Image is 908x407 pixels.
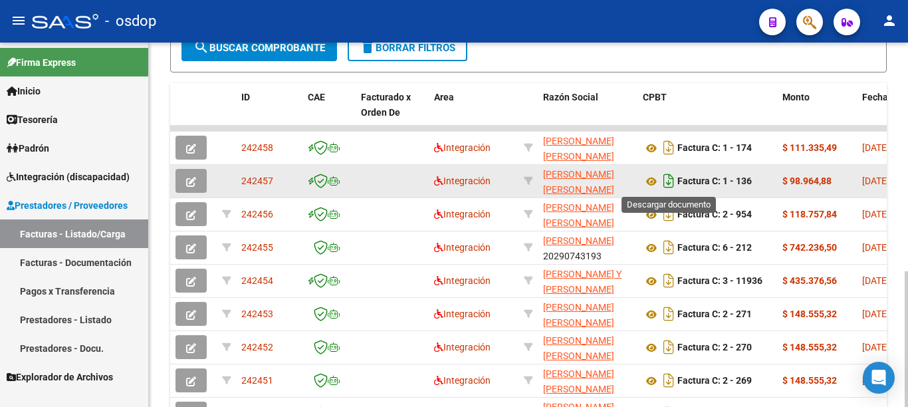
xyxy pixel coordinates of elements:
span: [DATE] [862,142,889,153]
strong: $ 435.376,56 [782,275,837,286]
datatable-header-cell: Area [429,83,518,142]
span: Integración (discapacidad) [7,170,130,184]
div: 27392372720 [543,134,632,162]
span: Explorador de Archivos [7,370,113,384]
span: Integración [434,342,491,352]
mat-icon: menu [11,13,27,29]
span: Integración [434,275,491,286]
span: Padrón [7,141,49,156]
i: Descargar documento [660,337,677,358]
span: Prestadores / Proveedores [7,198,128,213]
datatable-header-cell: CPBT [637,83,777,142]
strong: Factura C: 2 - 954 [677,209,752,220]
strong: Factura C: 2 - 271 [677,309,752,320]
span: Facturado x Orden De [361,92,411,118]
span: [PERSON_NAME] [543,235,614,246]
strong: $ 148.555,32 [782,375,837,386]
span: Area [434,92,454,102]
span: Razón Social [543,92,598,102]
strong: Factura C: 3 - 11936 [677,276,762,287]
i: Descargar documento [660,203,677,225]
div: 27329838396 [543,167,632,195]
button: Buscar Comprobante [181,35,337,61]
span: 242456 [241,209,273,219]
span: [DATE] [862,309,889,319]
strong: $ 742.236,50 [782,242,837,253]
mat-icon: person [881,13,897,29]
span: 242457 [241,176,273,186]
div: 23246008574 [543,366,632,394]
span: - osdop [105,7,156,36]
strong: Factura C: 1 - 174 [677,143,752,154]
i: Descargar documento [660,170,677,192]
datatable-header-cell: Monto [777,83,857,142]
div: 30715364170 [543,267,632,295]
button: Borrar Filtros [348,35,467,61]
span: Tesorería [7,112,58,127]
i: Descargar documento [660,137,677,158]
span: CPBT [643,92,667,102]
div: 20290743193 [543,233,632,261]
span: Integración [434,209,491,219]
strong: $ 111.335,49 [782,142,837,153]
div: 23246008574 [543,333,632,361]
span: Integración [434,176,491,186]
strong: Factura C: 2 - 269 [677,376,752,386]
datatable-header-cell: Razón Social [538,83,637,142]
span: Inicio [7,84,41,98]
span: 242458 [241,142,273,153]
span: [DATE] [862,242,889,253]
span: Monto [782,92,810,102]
strong: $ 148.555,32 [782,309,837,319]
span: ID [241,92,250,102]
span: [PERSON_NAME] [PERSON_NAME] [543,302,614,328]
span: 242452 [241,342,273,352]
div: Open Intercom Messenger [863,362,895,394]
span: Firma Express [7,55,76,70]
span: [DATE] [862,342,889,352]
span: 242451 [241,375,273,386]
span: Integración [434,242,491,253]
datatable-header-cell: ID [236,83,302,142]
datatable-header-cell: CAE [302,83,356,142]
span: [PERSON_NAME] Y [PERSON_NAME] [543,269,622,295]
div: 20287579412 [543,200,632,228]
span: [PERSON_NAME] [PERSON_NAME] [543,169,614,195]
span: Integración [434,309,491,319]
span: Borrar Filtros [360,42,455,54]
span: [PERSON_NAME] [PERSON_NAME] [543,136,614,162]
strong: $ 148.555,32 [782,342,837,352]
span: [PERSON_NAME] [PERSON_NAME] [543,368,614,394]
i: Descargar documento [660,237,677,258]
div: 23246008574 [543,300,632,328]
datatable-header-cell: Facturado x Orden De [356,83,429,142]
strong: $ 98.964,88 [782,176,832,186]
span: [DATE] [862,176,889,186]
span: [PERSON_NAME] [PERSON_NAME] [543,335,614,361]
strong: $ 118.757,84 [782,209,837,219]
span: [DATE] [862,209,889,219]
span: 242453 [241,309,273,319]
span: CAE [308,92,325,102]
i: Descargar documento [660,370,677,391]
strong: Factura C: 6 - 212 [677,243,752,253]
mat-icon: delete [360,39,376,55]
i: Descargar documento [660,270,677,291]
span: [PERSON_NAME] [PERSON_NAME] [543,202,614,228]
span: Integración [434,375,491,386]
span: [DATE] [862,275,889,286]
strong: Factura C: 2 - 270 [677,342,752,353]
span: [DATE] [862,375,889,386]
strong: Factura C: 1 - 136 [677,176,752,187]
mat-icon: search [193,39,209,55]
span: 242454 [241,275,273,286]
span: Buscar Comprobante [193,42,325,54]
span: Integración [434,142,491,153]
i: Descargar documento [660,303,677,325]
span: 242455 [241,242,273,253]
